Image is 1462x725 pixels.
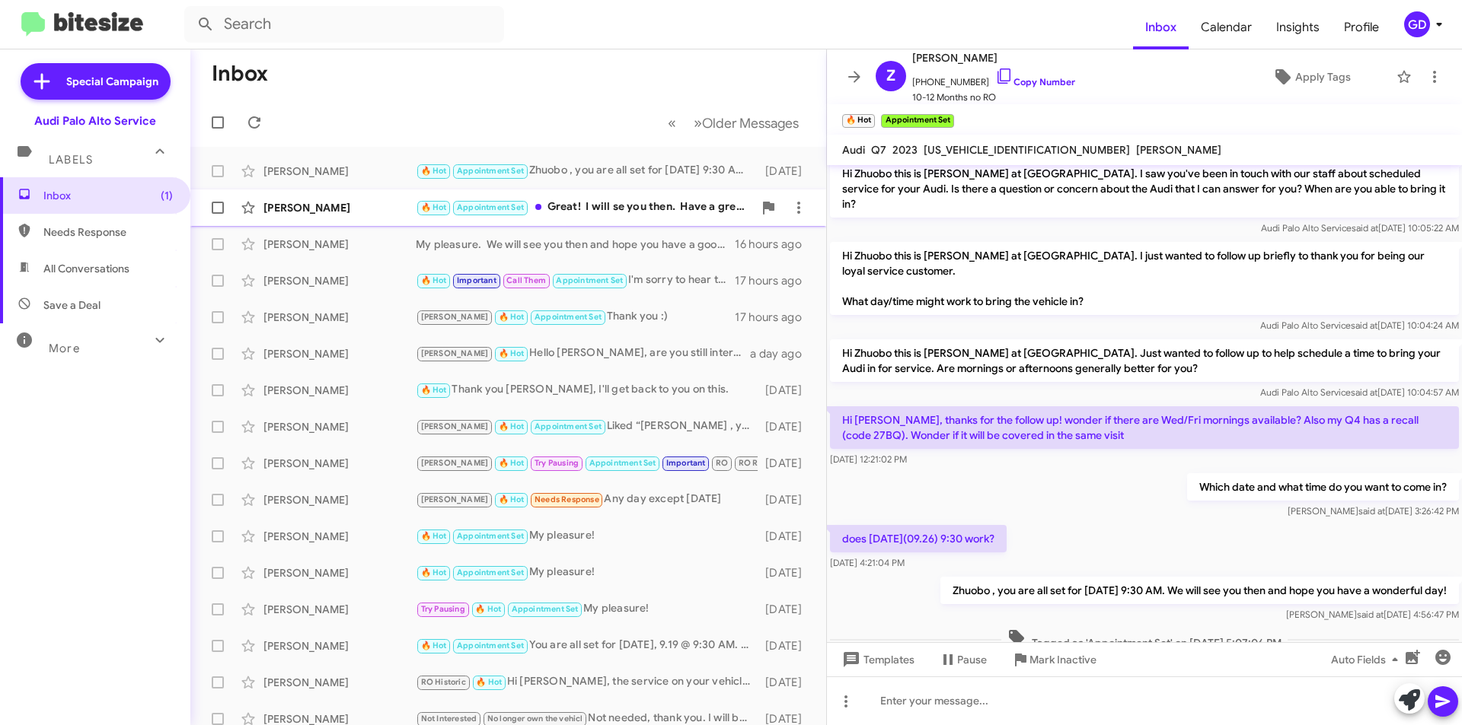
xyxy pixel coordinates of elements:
[263,638,416,653] div: [PERSON_NAME]
[421,641,447,650] span: 🔥 Hot
[421,312,489,322] span: [PERSON_NAME]
[421,677,466,687] span: RO Historic
[668,113,676,132] span: «
[263,565,416,580] div: [PERSON_NAME]
[49,342,80,355] span: More
[758,638,814,653] div: [DATE]
[659,107,808,138] nav: Page navigation example
[457,568,524,577] span: Appointment Set
[416,600,758,618] div: My pleasure!
[758,492,814,507] div: [DATE]
[1189,5,1264,49] a: Calendar
[830,160,1459,218] p: Hi Zhuobo this is [PERSON_NAME] at [GEOGRAPHIC_DATA]. I saw you've been in touch with our staff a...
[487,714,583,723] span: No longer own the vehicl
[263,675,416,690] div: [PERSON_NAME]
[476,677,502,687] span: 🔥 Hot
[535,312,602,322] span: Appointment Set
[1404,11,1430,37] div: GD
[685,107,808,138] button: Next
[34,113,156,129] div: Audi Palo Alto Service
[535,458,579,468] span: Try Pausing
[263,529,416,544] div: [PERSON_NAME]
[421,494,489,504] span: [PERSON_NAME]
[694,113,702,132] span: »
[263,273,416,288] div: [PERSON_NAME]
[499,348,525,358] span: 🔥 Hot
[416,673,758,691] div: Hi [PERSON_NAME], the service on your vehicle is due as the normal service interval on your vehic...
[263,419,416,434] div: [PERSON_NAME]
[830,557,905,568] span: [DATE] 4:21:04 PM
[1260,320,1459,331] span: Audi Palo Alto Service [DATE] 10:04:24 AM
[263,237,416,252] div: [PERSON_NAME]
[1332,5,1391,49] a: Profile
[421,348,489,358] span: [PERSON_NAME]
[1351,320,1377,331] span: said at
[1187,473,1459,501] p: Which date and what time do you want to come in?
[21,63,171,100] a: Special Campaign
[1391,11,1445,37] button: GD
[750,346,814,361] div: a day ago
[1352,222,1378,234] span: said at
[1351,386,1377,398] span: said at
[1264,5,1332,49] a: Insights
[957,646,987,673] span: Pause
[421,202,447,212] span: 🔥 Hot
[263,310,416,325] div: [PERSON_NAME]
[263,456,416,471] div: [PERSON_NAME]
[416,199,753,216] div: Great! I will se you then. Have a great day!
[927,646,999,673] button: Pause
[556,275,623,285] span: Appointment Set
[416,564,758,581] div: My pleasure!
[886,64,895,88] span: Z
[457,275,496,285] span: Important
[758,383,814,398] div: [DATE]
[735,237,814,252] div: 16 hours ago
[499,494,525,504] span: 🔥 Hot
[999,646,1109,673] button: Mark Inactive
[43,188,173,203] span: Inbox
[1261,222,1459,234] span: Audi Palo Alto Service [DATE] 10:05:22 AM
[830,525,1007,552] p: does [DATE](09.26) 9:30 work?
[1133,5,1189,49] a: Inbox
[512,604,579,614] span: Appointment Set
[416,527,758,545] div: My pleasure!
[184,6,504,43] input: Search
[758,456,814,471] div: [DATE]
[912,90,1075,105] span: 10-12 Months no RO
[535,494,599,504] span: Needs Response
[1331,646,1404,673] span: Auto Fields
[421,458,489,468] span: [PERSON_NAME]
[457,641,524,650] span: Appointment Set
[535,421,602,431] span: Appointment Set
[666,458,706,468] span: Important
[758,164,814,179] div: [DATE]
[416,272,735,289] div: I'm sorry to hear that. Next time then...
[1286,609,1459,620] span: [PERSON_NAME] [DATE] 4:56:47 PM
[421,275,447,285] span: 🔥 Hot
[830,453,907,465] span: [DATE] 12:21:02 PM
[506,275,546,285] span: Call Them
[1357,609,1384,620] span: said at
[263,164,416,179] div: [PERSON_NAME]
[49,153,93,167] span: Labels
[43,297,101,313] span: Save a Deal
[263,383,416,398] div: [PERSON_NAME]
[1029,646,1096,673] span: Mark Inactive
[1288,505,1459,517] span: [PERSON_NAME] [DATE] 3:26:42 PM
[421,531,447,541] span: 🔥 Hot
[457,202,524,212] span: Appointment Set
[1136,143,1221,157] span: [PERSON_NAME]
[1260,386,1459,398] span: Audi Palo Alto Service [DATE] 10:04:57 AM
[940,577,1459,604] p: Zhuobo , you are all set for [DATE] 9:30 AM. We will see you then and hope you have a wonderful day!
[421,421,489,431] span: [PERSON_NAME]
[416,418,758,435] div: Liked “[PERSON_NAME] , you are all set for [DATE] 9:30 AM. We will see you then and hope you have...
[263,492,416,507] div: [PERSON_NAME]
[1295,63,1351,91] span: Apply Tags
[499,312,525,322] span: 🔥 Hot
[416,237,735,252] div: My pleasure. We will see you then and hope you have a good evening.
[735,273,814,288] div: 17 hours ago
[457,166,524,176] span: Appointment Set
